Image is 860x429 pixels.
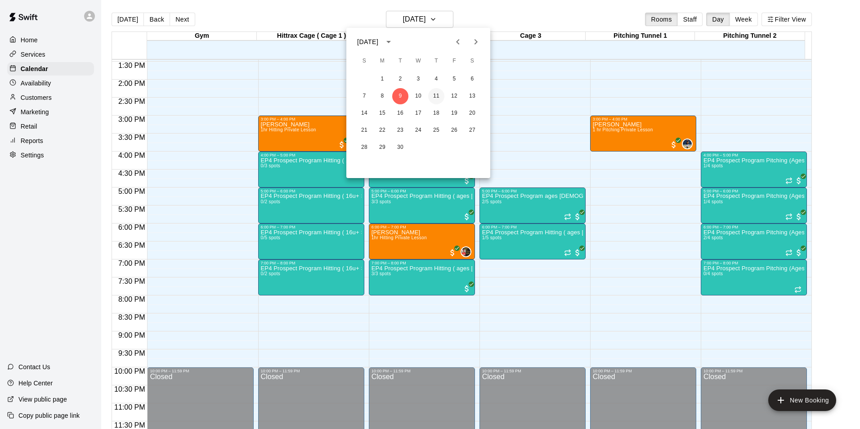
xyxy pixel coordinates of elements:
button: 22 [374,122,390,139]
button: 28 [356,139,372,156]
button: 23 [392,122,408,139]
button: 12 [446,88,462,104]
button: Previous month [449,33,467,51]
button: 14 [356,105,372,121]
button: 25 [428,122,444,139]
button: 9 [392,88,408,104]
button: 4 [428,71,444,87]
button: 11 [428,88,444,104]
button: 20 [464,105,480,121]
span: Monday [374,52,390,70]
button: 24 [410,122,426,139]
button: 6 [464,71,480,87]
button: 7 [356,88,372,104]
button: Next month [467,33,485,51]
button: calendar view is open, switch to year view [381,34,396,49]
div: [DATE] [357,37,378,47]
button: 1 [374,71,390,87]
button: 10 [410,88,426,104]
button: 19 [446,105,462,121]
span: Sunday [356,52,372,70]
button: 16 [392,105,408,121]
button: 26 [446,122,462,139]
button: 8 [374,88,390,104]
span: Thursday [428,52,444,70]
button: 29 [374,139,390,156]
span: Wednesday [410,52,426,70]
button: 27 [464,122,480,139]
button: 17 [410,105,426,121]
span: Saturday [464,52,480,70]
button: 13 [464,88,480,104]
span: Friday [446,52,462,70]
button: 21 [356,122,372,139]
button: 3 [410,71,426,87]
button: 5 [446,71,462,87]
button: 18 [428,105,444,121]
span: Tuesday [392,52,408,70]
button: 30 [392,139,408,156]
button: 2 [392,71,408,87]
button: 15 [374,105,390,121]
